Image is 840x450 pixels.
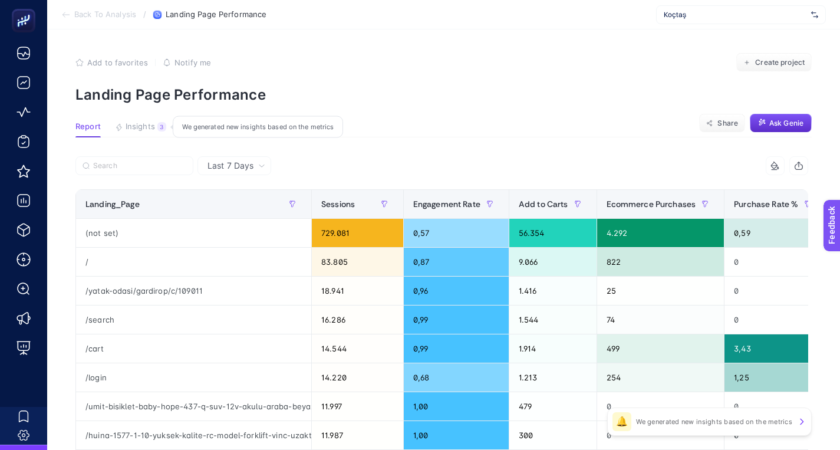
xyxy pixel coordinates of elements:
div: 479 [509,392,597,421]
span: Report [75,122,101,132]
div: 9.066 [509,248,597,276]
div: 1,25 [724,363,826,392]
div: 18.941 [312,277,403,305]
div: /search [76,306,311,334]
div: 0,99 [404,334,509,363]
div: 4.292 [597,219,724,247]
span: Landing_Page [85,199,140,209]
button: Notify me [163,58,211,67]
span: Ecommerce Purchases [607,199,696,209]
div: 1,00 [404,392,509,421]
span: Add to Carts [519,199,568,209]
div: 56.354 [509,219,597,247]
div: 822 [597,248,724,276]
span: Ask Genie [769,119,803,128]
div: We generated new insights based on the metrics [173,116,343,138]
div: 3 [157,122,166,132]
div: 0 [724,277,826,305]
span: Feedback [7,4,45,13]
div: 0 [724,306,826,334]
span: Last 7 Days [207,160,253,172]
div: 11.987 [312,421,403,449]
div: /huina-1577-1-10-yuksek-kalite-rc-model-forklift-vinc-uzaktan-kumandali-metal-is-makinasi-24g-8-k... [76,421,311,449]
span: Engagement Rate [413,199,480,209]
span: Insights [126,122,155,132]
div: / [76,248,311,276]
div: 0,68 [404,363,509,392]
div: 0,57 [404,219,509,247]
span: Sessions [321,199,355,209]
div: 16.286 [312,306,403,334]
div: 74 [597,306,724,334]
input: Search [93,162,186,170]
div: 1.213 [509,363,597,392]
div: 🔔 [612,412,631,431]
div: 0,96 [404,277,509,305]
span: Share [717,119,738,128]
button: Create project [736,53,812,72]
span: Purchase Rate % [734,199,798,209]
span: Create project [755,58,805,67]
span: Landing Page Performance [166,10,266,19]
div: 3,43 [724,334,826,363]
p: Landing Page Performance [75,86,812,103]
div: 254 [597,363,724,392]
div: 0 [724,392,826,421]
div: /yatak-odasi/gardirop/c/109011 [76,277,311,305]
span: Add to favorites [87,58,148,67]
div: /cart [76,334,311,363]
div: (not set) [76,219,311,247]
div: 499 [597,334,724,363]
div: 0,59 [724,219,826,247]
div: 0,99 [404,306,509,334]
div: 1.544 [509,306,597,334]
div: 1,00 [404,421,509,449]
p: We generated new insights based on the metrics [636,417,792,426]
div: 25 [597,277,724,305]
div: 14.544 [312,334,403,363]
div: 729.081 [312,219,403,247]
span: / [143,9,146,19]
div: 0 [597,392,724,421]
button: Share [699,114,745,133]
span: Back To Analysis [74,10,136,19]
button: Add to favorites [75,58,148,67]
div: 0,87 [404,248,509,276]
div: 11.997 [312,392,403,421]
div: /login [76,363,311,392]
div: 83.805 [312,248,403,276]
div: 1.416 [509,277,597,305]
div: 0 [724,248,826,276]
div: 1.914 [509,334,597,363]
div: /umit-bisiklet-baby-hope-437-q-suv-12v-akulu-araba-beyaz/p/5001176902 [76,392,311,421]
button: Ask Genie [750,114,812,133]
div: 0 [597,421,724,449]
span: Koçtaş [664,10,806,19]
div: 300 [509,421,597,449]
img: svg%3e [811,9,818,21]
span: Notify me [174,58,211,67]
div: 14.220 [312,363,403,392]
